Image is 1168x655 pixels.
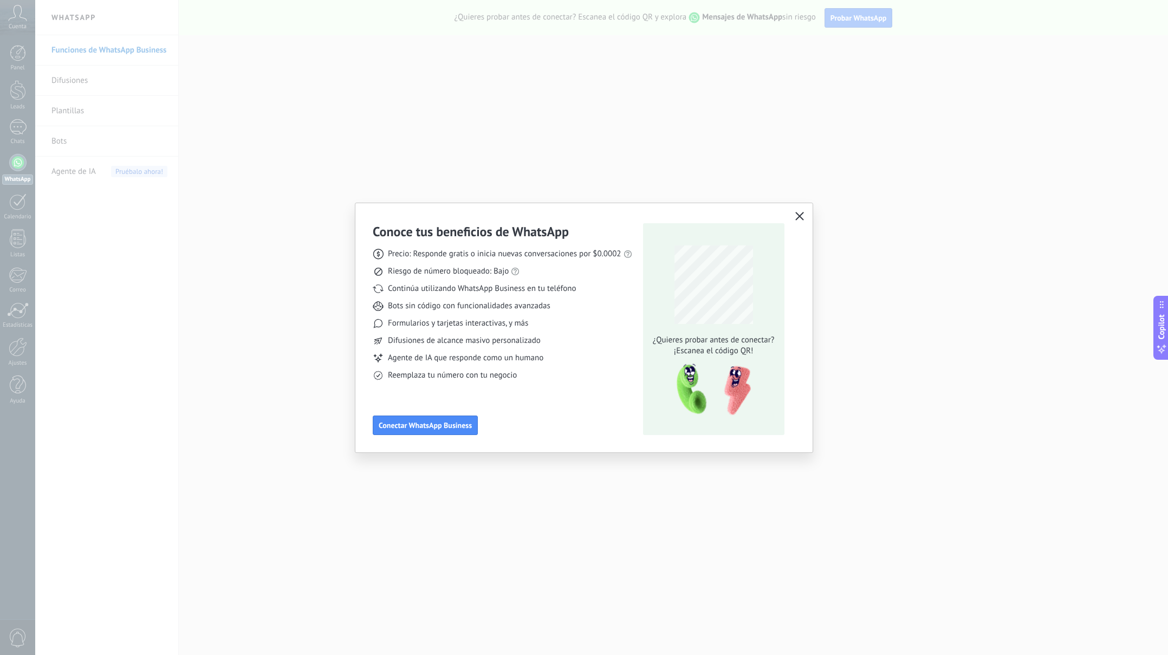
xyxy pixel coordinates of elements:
span: Conectar WhatsApp Business [379,421,472,429]
span: Precio: Responde gratis o inicia nuevas conversaciones por $0.0002 [388,249,621,260]
span: ¡Escanea el código QR! [650,346,777,356]
span: ¿Quieres probar antes de conectar? [650,335,777,346]
span: Continúa utilizando WhatsApp Business en tu teléfono [388,283,576,294]
span: Difusiones de alcance masivo personalizado [388,335,541,346]
h3: Conoce tus beneficios de WhatsApp [373,223,569,240]
span: Formularios y tarjetas interactivas, y más [388,318,528,329]
button: Conectar WhatsApp Business [373,416,478,435]
span: Reemplaza tu número con tu negocio [388,370,517,381]
img: qr-pic-1x.png [667,361,753,419]
span: Bots sin código con funcionalidades avanzadas [388,301,550,312]
span: Agente de IA que responde como un humano [388,353,543,364]
span: Riesgo de número bloqueado: Bajo [388,266,509,277]
span: Copilot [1156,314,1167,339]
